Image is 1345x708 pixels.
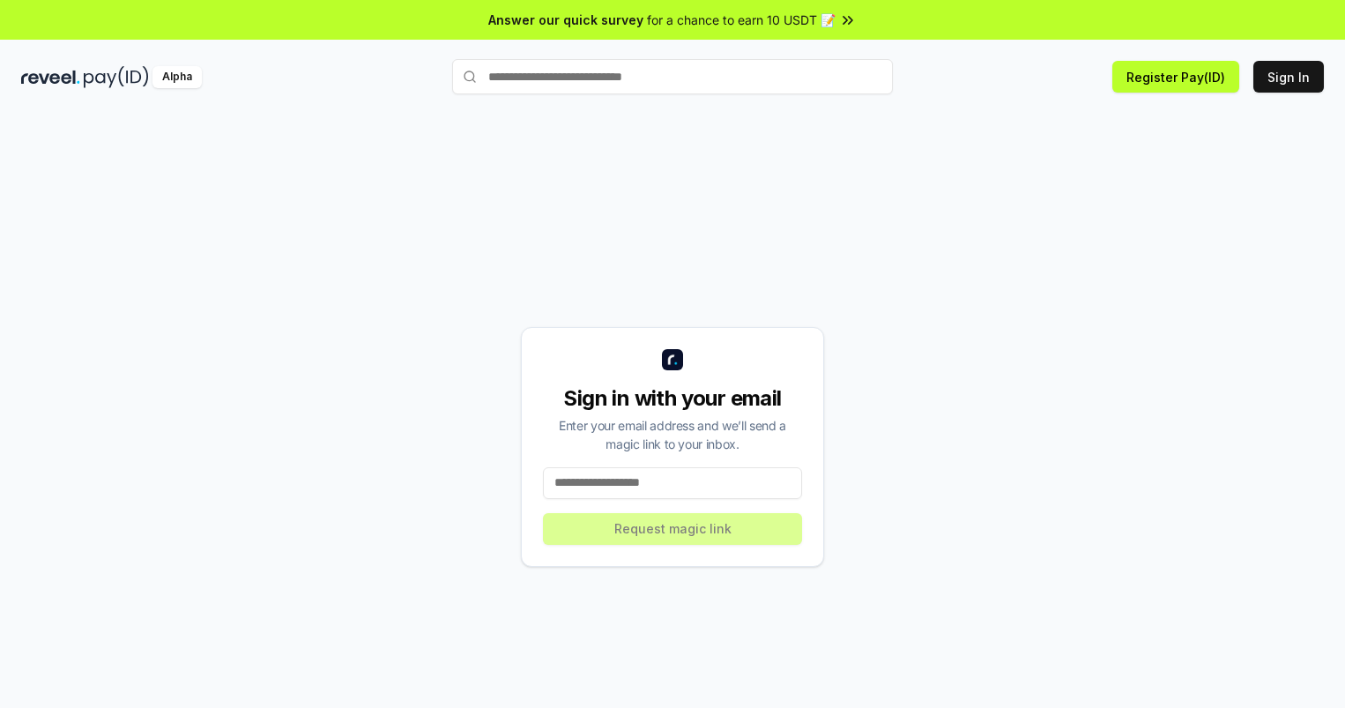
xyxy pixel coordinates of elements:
img: pay_id [84,66,149,88]
img: logo_small [662,349,683,370]
div: Sign in with your email [543,384,802,413]
button: Register Pay(ID) [1112,61,1239,93]
div: Alpha [152,66,202,88]
button: Sign In [1253,61,1324,93]
div: Enter your email address and we’ll send a magic link to your inbox. [543,416,802,453]
span: for a chance to earn 10 USDT 📝 [647,11,836,29]
img: reveel_dark [21,66,80,88]
span: Answer our quick survey [488,11,643,29]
